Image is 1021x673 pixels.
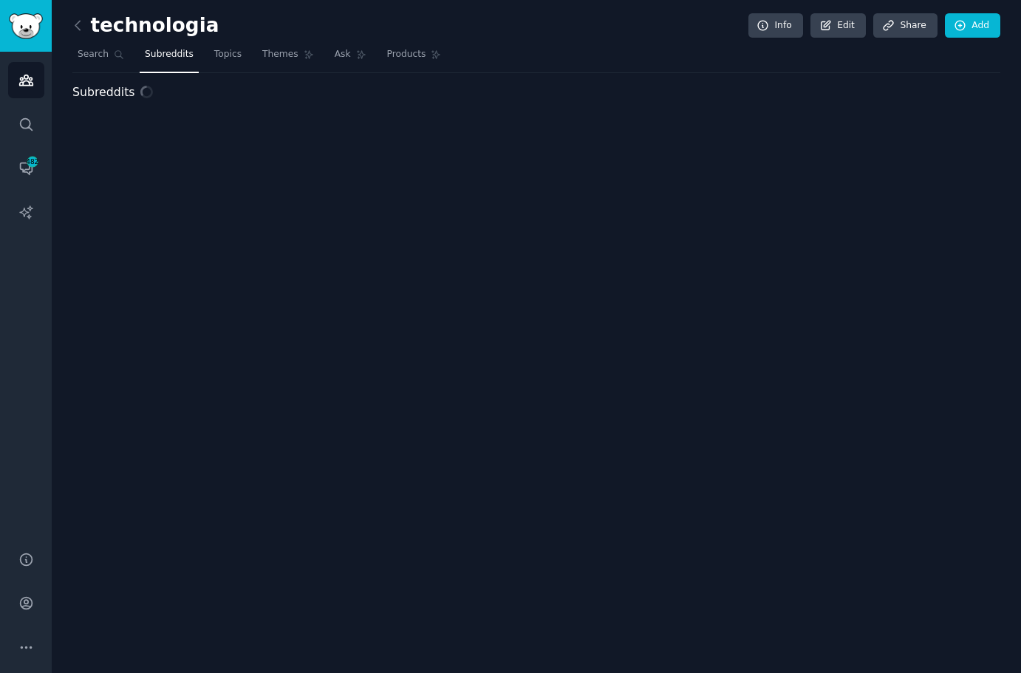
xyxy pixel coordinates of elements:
[335,48,351,61] span: Ask
[72,43,129,73] a: Search
[78,48,109,61] span: Search
[387,48,426,61] span: Products
[873,13,937,38] a: Share
[145,48,194,61] span: Subreddits
[748,13,803,38] a: Info
[8,150,44,186] a: 482
[257,43,319,73] a: Themes
[329,43,372,73] a: Ask
[140,43,199,73] a: Subreddits
[214,48,242,61] span: Topics
[72,83,135,102] span: Subreddits
[209,43,247,73] a: Topics
[26,157,39,167] span: 482
[810,13,866,38] a: Edit
[9,13,43,39] img: GummySearch logo
[945,13,1000,38] a: Add
[72,14,219,38] h2: technologia
[382,43,447,73] a: Products
[262,48,298,61] span: Themes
